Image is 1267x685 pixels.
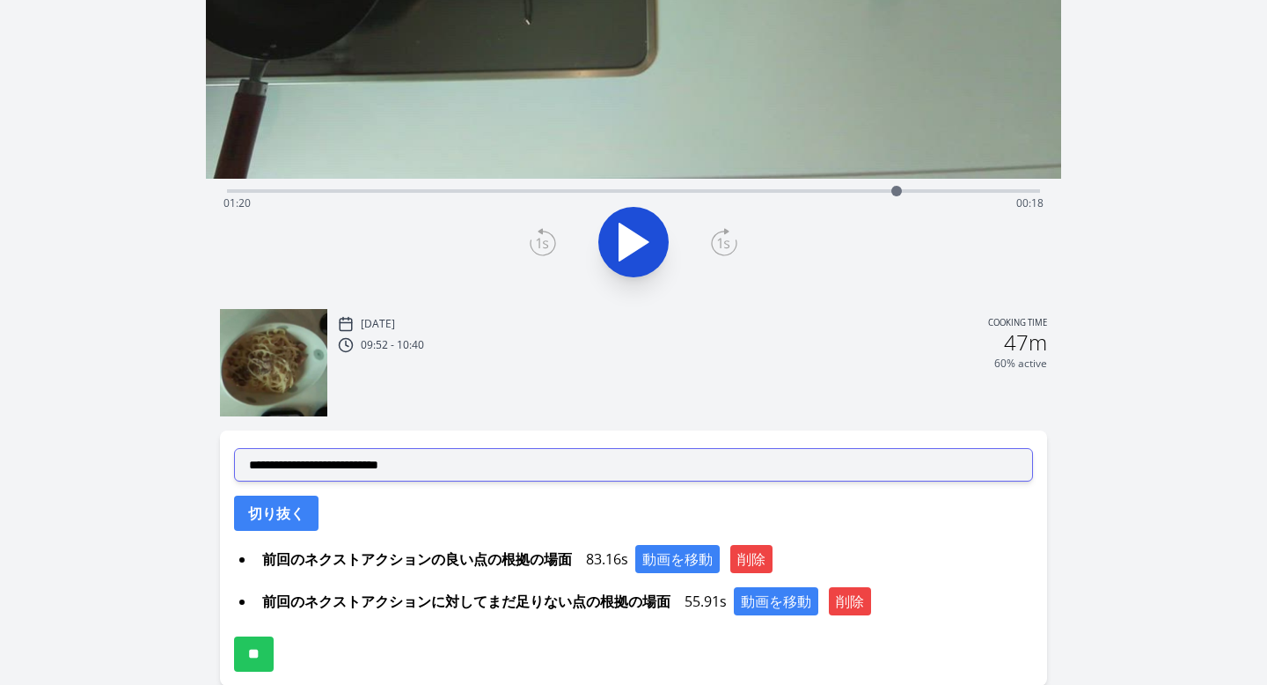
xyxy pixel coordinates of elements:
[994,357,1047,371] p: 60% active
[1016,195,1044,210] span: 00:18
[1004,332,1047,353] h2: 47m
[220,309,327,416] img: 250924005328_thumb.jpeg
[730,545,773,573] button: 削除
[223,195,251,210] span: 01:20
[829,587,871,615] button: 削除
[361,338,424,352] p: 09:52 - 10:40
[635,545,720,573] button: 動画を移動
[988,316,1047,332] p: Cooking time
[234,496,319,531] button: 切り抜く
[255,587,677,615] span: 前回のネクストアクションに対してまだ足りない点の根拠の場面
[361,317,395,331] p: [DATE]
[255,587,1034,615] div: 55.91s
[255,545,1034,573] div: 83.16s
[734,587,818,615] button: 動画を移動
[255,545,579,573] span: 前回のネクストアクションの良い点の根拠の場面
